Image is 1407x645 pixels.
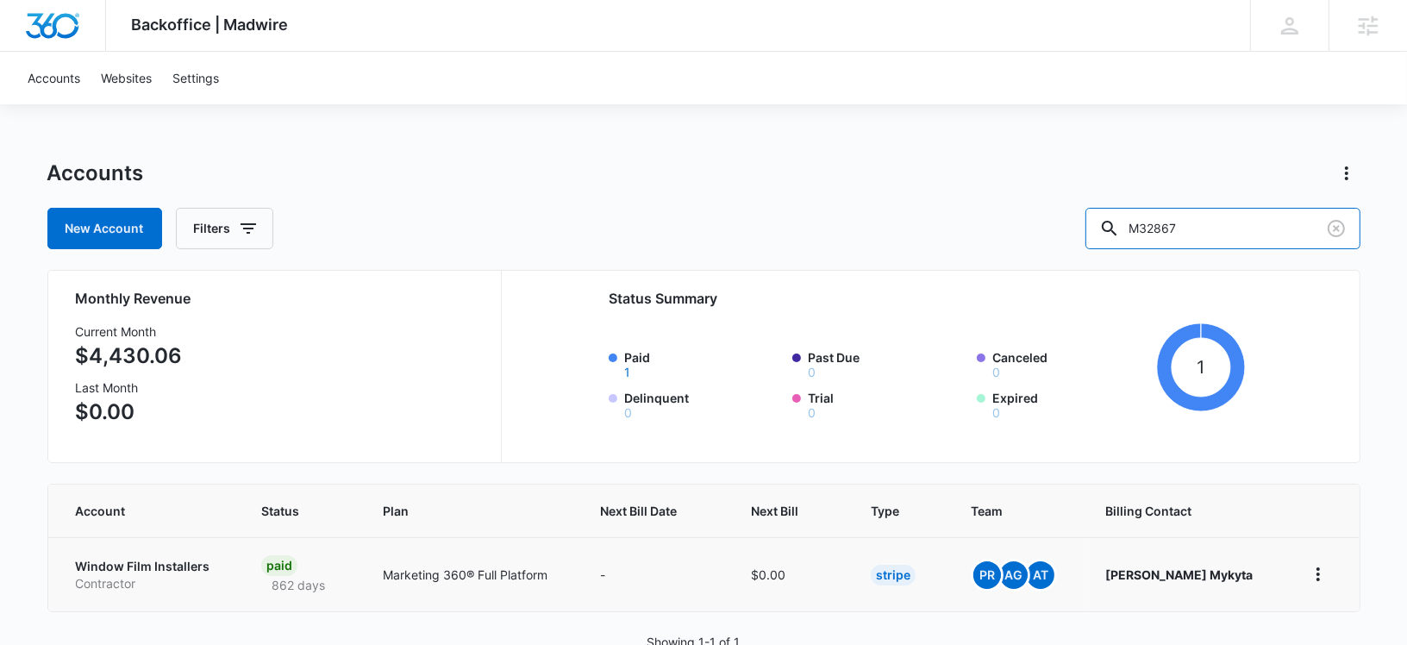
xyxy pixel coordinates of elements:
[76,322,183,341] h3: Current Month
[973,561,1001,589] span: PR
[971,502,1039,520] span: Team
[1105,502,1263,520] span: Billing Contact
[176,208,273,249] button: Filters
[579,537,730,611] td: -
[600,502,685,520] span: Next Bill Date
[76,379,183,397] h3: Last Month
[76,341,183,372] p: $4,430.06
[871,502,904,520] span: Type
[609,288,1246,309] h2: Status Summary
[751,502,804,520] span: Next Bill
[76,558,220,575] p: Window Film Installers
[808,348,966,379] label: Past Due
[1000,561,1028,589] span: AG
[1304,560,1332,588] button: home
[730,537,850,611] td: $0.00
[992,389,1151,419] label: Expired
[261,502,316,520] span: Status
[1333,160,1360,187] button: Actions
[17,52,91,104] a: Accounts
[76,558,220,592] a: Window Film InstallersContractor
[162,52,229,104] a: Settings
[76,288,480,309] h2: Monthly Revenue
[1027,561,1054,589] span: AT
[91,52,162,104] a: Websites
[624,366,630,379] button: Paid
[76,575,220,592] p: Contractor
[261,576,335,594] p: 862 days
[47,208,162,249] a: New Account
[808,389,966,419] label: Trial
[76,502,195,520] span: Account
[261,555,297,576] div: Paid
[47,160,144,186] h1: Accounts
[992,348,1151,379] label: Canceled
[624,389,783,419] label: Delinquent
[1085,208,1360,249] input: Search
[1198,356,1205,378] tspan: 1
[624,348,783,379] label: Paid
[1323,215,1350,242] button: Clear
[871,565,916,586] div: Stripe
[132,16,289,34] span: Backoffice | Madwire
[383,502,559,520] span: Plan
[383,566,559,584] p: Marketing 360® Full Platform
[76,397,183,428] p: $0.00
[1105,567,1253,582] strong: [PERSON_NAME] Mykyta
